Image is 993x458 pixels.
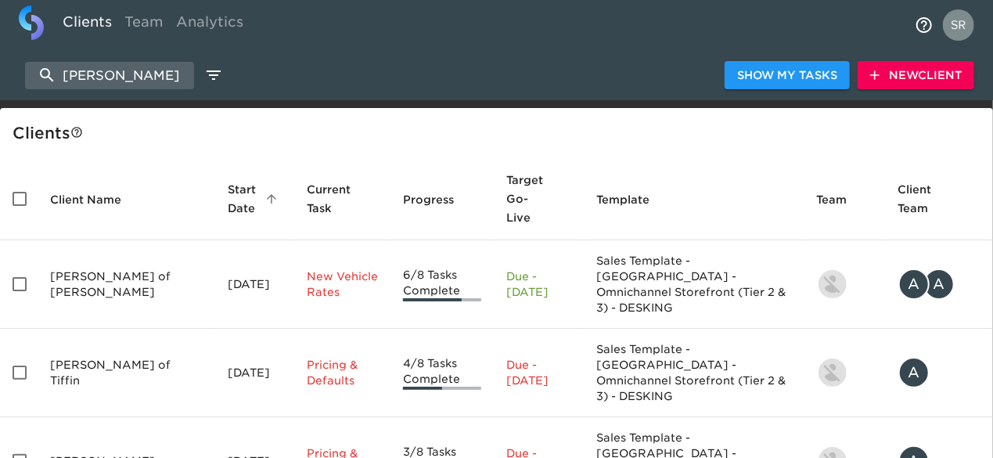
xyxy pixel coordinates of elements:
[38,240,215,329] td: [PERSON_NAME] of [PERSON_NAME]
[506,269,571,300] p: Due - [DATE]
[898,180,980,218] span: Client Team
[585,240,804,329] td: Sales Template - [GEOGRAPHIC_DATA] - Omnichannel Storefront (Tier 2 & 3) - DESKING
[19,5,44,40] img: logo
[898,269,930,300] div: A
[597,190,671,209] span: Template
[200,62,227,88] button: edit
[215,240,293,329] td: [DATE]
[506,171,571,227] span: Target Go-Live
[307,357,378,388] p: Pricing & Defaults
[870,66,962,85] span: New Client
[50,190,142,209] span: Client Name
[585,329,804,417] td: Sales Template - [GEOGRAPHIC_DATA] - Omnichannel Storefront (Tier 2 & 3) - DESKING
[817,357,873,388] div: kevin.lo@roadster.com
[817,269,873,300] div: kevin.lo@roadster.com
[25,62,194,89] input: search
[390,240,494,329] td: 6/8 Tasks Complete
[725,61,850,90] button: Show My Tasks
[403,190,474,209] span: Progress
[118,5,170,44] a: Team
[943,9,974,41] img: Profile
[858,61,974,90] button: NewClient
[307,180,378,218] span: Current Task
[817,190,868,209] span: Team
[13,121,987,146] div: Client s
[390,329,494,417] td: 4/8 Tasks Complete
[737,66,837,85] span: Show My Tasks
[923,269,955,300] div: A
[898,357,980,388] div: amanda.crookshanks@drivereineke.com
[905,6,943,44] button: notifications
[898,269,980,300] div: alex.reineke@drivereineke.com, amanda.crookshanks@drivereineke.com
[506,357,571,388] p: Due - [DATE]
[819,270,847,298] img: kevin.lo@roadster.com
[307,269,378,300] p: New Vehicle Rates
[506,171,551,227] span: Calculated based on the start date and the duration of all Tasks contained in this Hub.
[38,329,215,417] td: [PERSON_NAME] of Tiffin
[898,357,930,388] div: A
[70,126,83,139] svg: This is a list of all of your clients and clients shared with you
[307,180,358,218] span: This is the next Task in this Hub that should be completed
[215,329,293,417] td: [DATE]
[170,5,250,44] a: Analytics
[819,359,847,387] img: kevin.lo@roadster.com
[228,180,281,218] span: Start Date
[56,5,118,44] a: Clients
